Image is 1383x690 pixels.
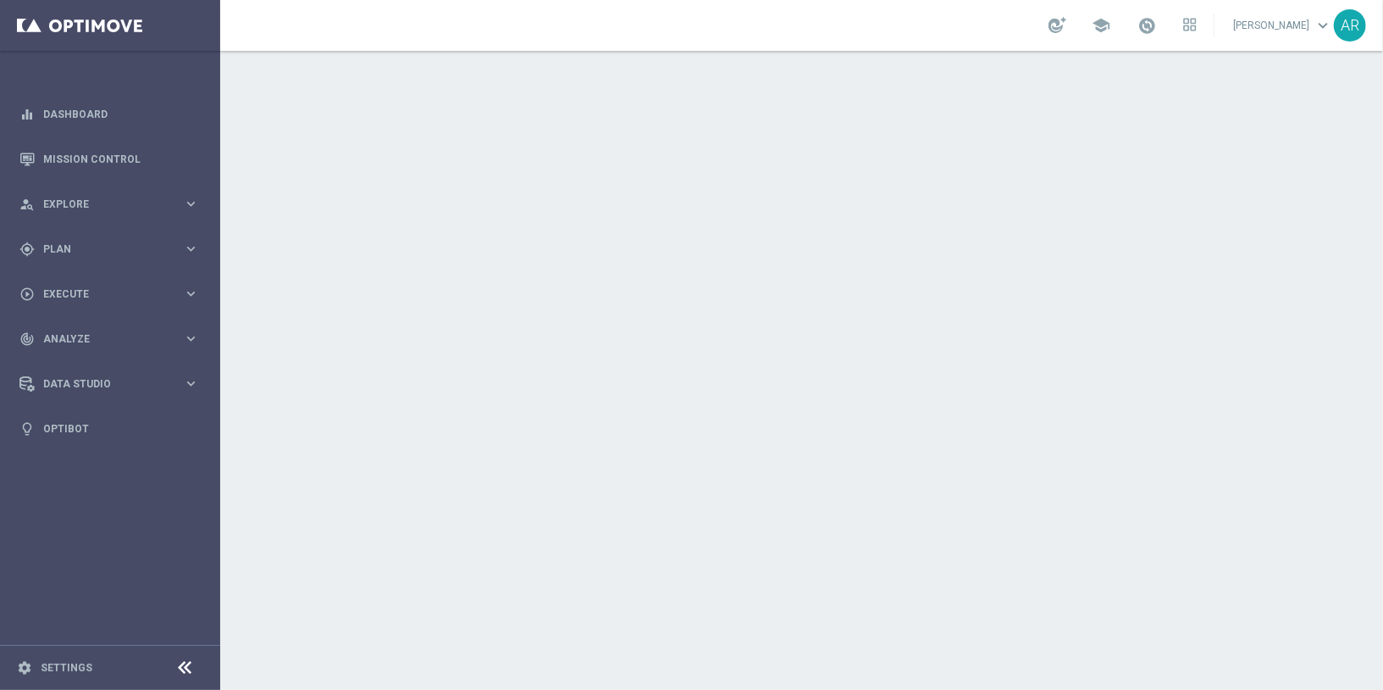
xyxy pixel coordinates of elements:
div: Execute [19,287,183,302]
button: person_search Explore keyboard_arrow_right [19,198,200,211]
i: lightbulb [19,421,35,437]
i: play_circle_outline [19,287,35,302]
span: Execute [43,289,183,299]
div: Dashboard [19,92,199,136]
i: keyboard_arrow_right [183,331,199,347]
a: [PERSON_NAME]keyboard_arrow_down [1231,13,1334,38]
button: lightbulb Optibot [19,422,200,436]
i: track_changes [19,331,35,347]
div: Explore [19,197,183,212]
span: Plan [43,244,183,254]
button: Mission Control [19,153,200,166]
button: play_circle_outline Execute keyboard_arrow_right [19,287,200,301]
i: keyboard_arrow_right [183,376,199,392]
a: Optibot [43,406,199,451]
span: Explore [43,199,183,209]
span: school [1092,16,1110,35]
i: equalizer [19,107,35,122]
button: Data Studio keyboard_arrow_right [19,377,200,391]
a: Settings [41,663,92,673]
div: Analyze [19,331,183,347]
a: Mission Control [43,136,199,181]
span: Analyze [43,334,183,344]
button: equalizer Dashboard [19,108,200,121]
i: keyboard_arrow_right [183,241,199,257]
i: person_search [19,197,35,212]
span: Data Studio [43,379,183,389]
i: settings [17,660,32,676]
i: keyboard_arrow_right [183,196,199,212]
div: Optibot [19,406,199,451]
span: keyboard_arrow_down [1314,16,1332,35]
button: track_changes Analyze keyboard_arrow_right [19,332,200,346]
i: keyboard_arrow_right [183,286,199,302]
div: Mission Control [19,136,199,181]
div: AR [1334,9,1366,42]
div: Plan [19,242,183,257]
i: gps_fixed [19,242,35,257]
a: Dashboard [43,92,199,136]
div: Data Studio [19,376,183,392]
button: gps_fixed Plan keyboard_arrow_right [19,242,200,256]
